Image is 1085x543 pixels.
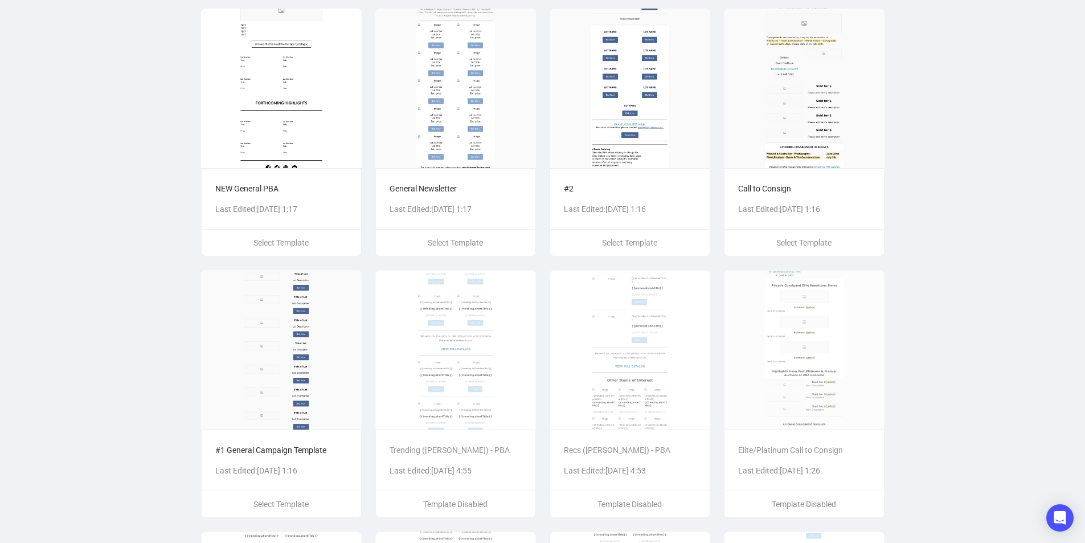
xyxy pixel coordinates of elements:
img: 5ff49677ee0d339927ba4f4f [550,270,710,430]
p: Last Edited: [DATE] 1:26 [738,464,870,477]
p: Last Edited: [DATE] 1:16 [738,203,870,215]
span: Template Disabled [772,500,836,509]
span: Template Disabled [597,500,662,509]
p: Last Edited: [DATE] 1:16 [564,203,696,215]
span: Select Template [428,238,483,247]
p: Last Edited: [DATE] 4:55 [390,464,522,477]
img: 60d9771ae7dc7b313de5f946 [724,9,885,168]
img: 60d9771ae7dc7b313de5f9b9 [550,9,710,168]
div: Open Intercom Messenger [1046,504,1074,532]
p: Last Edited: [DATE] 4:53 [564,464,696,477]
img: 6005bee1b5b89b4154642200 [375,270,536,430]
p: Last Edited: [DATE] 1:17 [215,203,347,215]
p: #2 [564,182,696,195]
span: Select Template [253,500,309,509]
p: Call to Consign [738,182,870,195]
img: 65baa14d2f36e38c601019e1 [201,9,362,168]
p: #1 General Campaign Template [215,444,347,456]
span: Select Template [776,238,832,247]
img: 604af542fc8f75835841f1f5 [375,9,536,168]
p: Last Edited: [DATE] 1:16 [215,464,347,477]
span: Select Template [602,238,657,247]
img: 60d9771ae7dc7b313de5f97f [724,270,885,430]
p: Recs ([PERSON_NAME]) - PBA [564,444,696,456]
span: Select Template [253,238,309,247]
p: Last Edited: [DATE] 1:17 [390,203,522,215]
p: General Newsletter [390,182,522,195]
p: NEW General PBA [215,182,347,195]
span: Template Disabled [423,500,488,509]
img: 60d9771ae7dc7b313de5f9bb [201,270,362,430]
p: Trending ([PERSON_NAME]) - PBA [390,444,522,456]
p: Elite/Platinum Call to Consign [738,444,870,456]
